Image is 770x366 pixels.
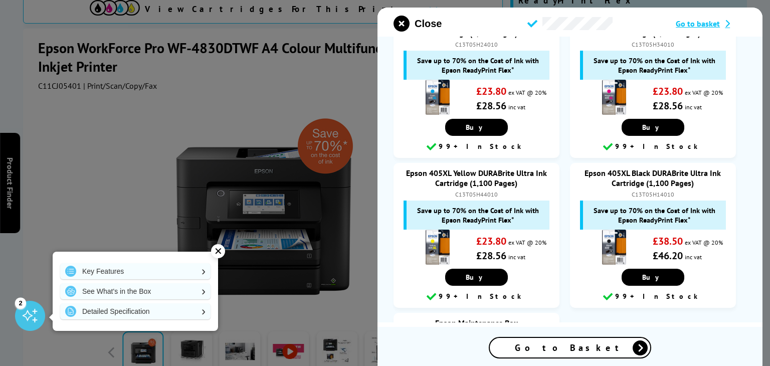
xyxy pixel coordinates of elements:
span: inc vat [508,103,525,111]
span: ex VAT @ 20% [508,89,546,96]
button: close modal [394,16,442,32]
div: 99+ In Stock [575,141,731,153]
a: Key Features [60,263,211,279]
strong: £38.50 [653,235,683,248]
span: ex VAT @ 20% [508,239,546,246]
strong: £23.80 [476,235,506,248]
a: Go to Basket [489,337,651,358]
strong: £23.80 [653,85,683,98]
a: Go to basket [676,19,746,29]
div: ✕ [211,244,225,258]
strong: £46.20 [653,249,683,262]
span: inc vat [685,103,702,111]
span: Go to Basket [515,342,625,353]
span: Close [415,18,442,30]
span: Save up to 70% on the Cost of Ink with Epson ReadyPrint Flex* [588,56,721,75]
span: Buy [466,123,487,132]
span: inc vat [685,253,702,261]
span: ex VAT @ 20% [685,239,723,246]
div: C13T05H34010 [580,41,726,48]
a: See What's in the Box [60,283,211,299]
img: Epson 405XL Black DURABrite Ultra Ink Cartridge (1,100 Pages) [597,230,632,265]
span: Save up to 70% on the Cost of Ink with Epson ReadyPrint Flex* [588,206,721,225]
strong: £28.56 [653,99,683,112]
span: Save up to 70% on the Cost of Ink with Epson ReadyPrint Flex* [412,56,544,75]
span: Buy [642,273,664,282]
a: Epson 405XL Yellow DURABrite Ultra Ink Cartridge (1,100 Pages) [406,168,547,188]
a: Epson Maintenance Box [435,318,518,328]
a: Detailed Specification [60,303,211,319]
div: 99+ In Stock [399,291,554,303]
a: Epson 405XL Black DURABrite Ultra Ink Cartridge (1,100 Pages) [585,168,721,188]
div: 99+ In Stock [575,291,731,303]
strong: £28.56 [476,99,506,112]
span: Go to basket [676,19,720,29]
span: Buy [466,273,487,282]
strong: £23.80 [476,85,506,98]
span: Buy [642,123,664,132]
span: inc vat [508,253,525,261]
div: C13T05H44010 [404,191,549,198]
img: Epson 405XL Cyan DURABrite Ultra Ink Cartridge (1,100 Pages) [420,80,455,115]
div: 2 [15,297,26,308]
div: 99+ In Stock [399,141,554,153]
div: C13T05H14010 [580,191,726,198]
img: Epson 405XL Magenta DURABrite Ultra Ink Cartridge (1,100 Pages) [597,80,632,115]
strong: £28.56 [476,249,506,262]
span: Save up to 70% on the Cost of Ink with Epson ReadyPrint Flex* [412,206,544,225]
img: Epson 405XL Yellow DURABrite Ultra Ink Cartridge (1,100 Pages) [420,230,455,265]
div: C13T05H24010 [404,41,549,48]
span: ex VAT @ 20% [685,89,723,96]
